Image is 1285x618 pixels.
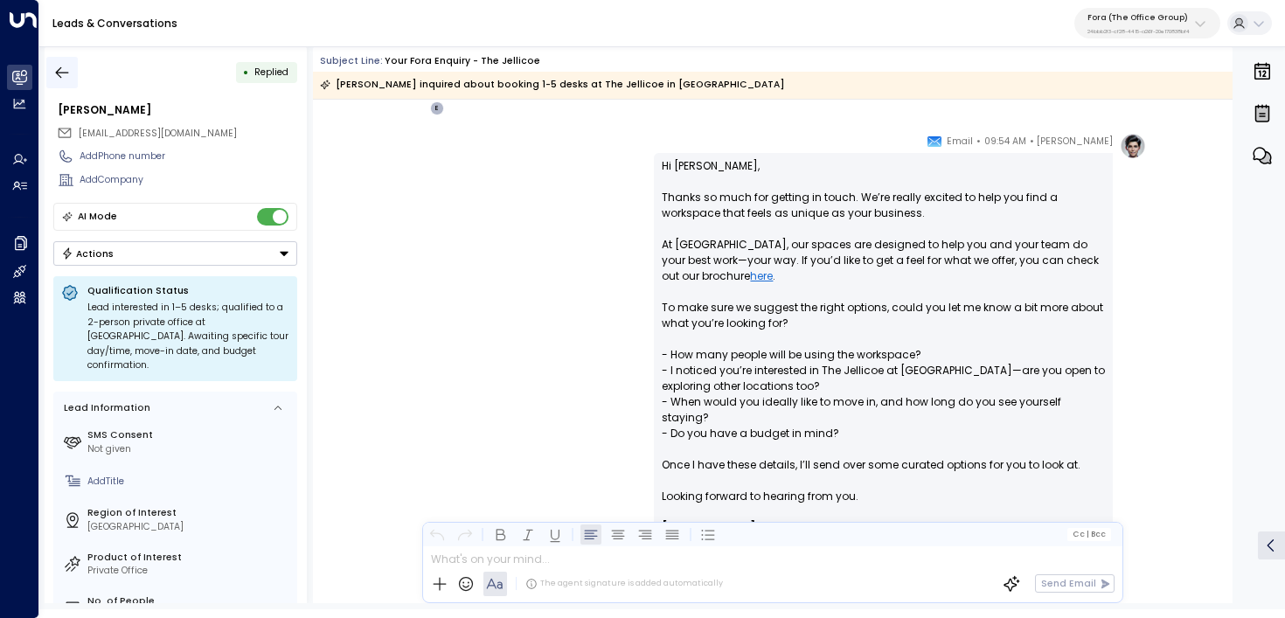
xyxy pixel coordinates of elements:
[87,594,292,608] label: No. of People
[254,66,288,79] span: Replied
[1087,12,1190,23] p: Fora (The Office Group)
[430,101,444,115] div: E
[525,578,723,590] div: The agent signature is added automatically
[320,54,383,67] span: Subject Line:
[1030,133,1034,150] span: •
[87,284,289,297] p: Qualification Status
[976,133,981,150] span: •
[87,506,292,520] label: Region of Interest
[80,149,297,163] div: AddPhone number
[78,208,117,226] div: AI Mode
[79,127,237,141] span: aohorne9@gmail.com
[79,127,237,140] span: [EMAIL_ADDRESS][DOMAIN_NAME]
[385,54,540,68] div: Your Fora Enquiry - The Jellicoe
[53,241,297,266] button: Actions
[58,102,297,118] div: [PERSON_NAME]
[662,158,1105,520] p: Hi [PERSON_NAME], Thanks so much for getting in touch. We’re really excited to help you find a wo...
[1073,530,1106,538] span: Cc Bcc
[87,475,292,489] div: AddTitle
[1086,530,1088,538] span: |
[61,247,115,260] div: Actions
[320,76,785,94] div: [PERSON_NAME] inquired about booking 1-5 desks at The Jellicoe in [GEOGRAPHIC_DATA]
[80,173,297,187] div: AddCompany
[87,564,292,578] div: Private Office
[87,520,292,534] div: [GEOGRAPHIC_DATA]
[984,133,1026,150] span: 09:54 AM
[1037,133,1113,150] span: [PERSON_NAME]
[1074,8,1220,38] button: Fora (The Office Group)24bbb2f3-cf28-4415-a26f-20e170838bf4
[750,268,773,284] a: here
[427,524,448,545] button: Undo
[87,442,292,456] div: Not given
[87,301,289,373] div: Lead interested in 1–5 desks; qualified to a 2-person private office at [GEOGRAPHIC_DATA]. Awaiti...
[53,241,297,266] div: Button group with a nested menu
[662,519,755,534] font: [PERSON_NAME]
[87,428,292,442] label: SMS Consent
[59,401,150,415] div: Lead Information
[1087,28,1190,35] p: 24bbb2f3-cf28-4415-a26f-20e170838bf4
[87,551,292,565] label: Product of Interest
[243,60,249,84] div: •
[1067,528,1111,540] button: Cc|Bcc
[52,16,177,31] a: Leads & Conversations
[1120,133,1146,159] img: profile-logo.png
[454,524,475,545] button: Redo
[947,133,973,150] span: Email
